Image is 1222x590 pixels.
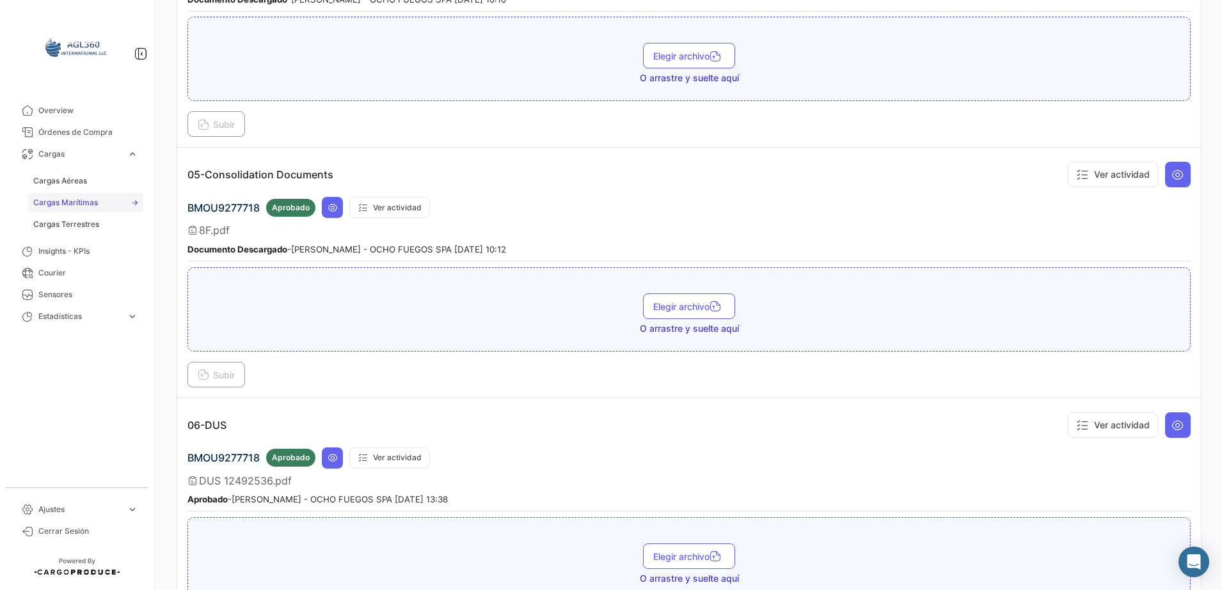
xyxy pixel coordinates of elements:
[199,474,292,487] span: DUS 12492536.pdf
[127,148,138,160] span: expand_more
[33,197,98,208] span: Cargas Marítimas
[10,121,143,143] a: Órdenes de Compra
[643,293,735,319] button: Elegir archivo
[38,127,138,138] span: Órdenes de Compra
[187,419,226,431] p: 06-DUS
[640,572,739,585] span: O arrastre y suelte aquí
[10,240,143,262] a: Insights - KPIs
[187,244,287,254] b: Documento Descargado
[643,43,735,68] button: Elegir archivo
[640,72,739,84] span: O arrastre y suelte aquí
[349,197,430,218] button: Ver actividad
[272,452,310,463] span: Aprobado
[10,262,143,284] a: Courier
[1178,547,1209,577] div: Abrir Intercom Messenger
[127,504,138,515] span: expand_more
[33,219,99,230] span: Cargas Terrestres
[38,267,138,279] span: Courier
[272,202,310,213] span: Aprobado
[45,15,109,79] img: 64a6efb6-309f-488a-b1f1-3442125ebd42.png
[28,215,143,234] a: Cargas Terrestres
[33,175,87,187] span: Cargas Aéreas
[10,100,143,121] a: Overview
[28,171,143,190] a: Cargas Aéreas
[640,322,739,335] span: O arrastre y suelte aquí
[653,301,725,312] span: Elegir archivo
[187,362,245,387] button: Subir
[1068,412,1158,438] button: Ver actividad
[187,201,260,214] span: BMOU9277718
[187,494,448,504] small: - [PERSON_NAME] - OCHO FUEGOS SPA [DATE] 13:38
[38,105,138,116] span: Overview
[187,111,245,137] button: Subir
[198,119,235,130] span: Subir
[187,451,260,464] span: BMOU9277718
[38,504,122,515] span: Ajustes
[187,494,228,504] b: Aprobado
[38,525,138,537] span: Cerrar Sesión
[187,244,506,254] small: - [PERSON_NAME] - OCHO FUEGOS SPA [DATE] 10:12
[198,369,235,380] span: Subir
[38,311,122,322] span: Estadísticas
[38,148,122,160] span: Cargas
[349,447,430,469] button: Ver actividad
[643,543,735,569] button: Elegir archivo
[199,224,230,237] span: 8F.pdf
[38,289,138,300] span: Sensores
[127,311,138,322] span: expand_more
[653,50,725,61] span: Elegir archivo
[653,551,725,562] span: Elegir archivo
[10,284,143,306] a: Sensores
[28,193,143,212] a: Cargas Marítimas
[187,168,333,181] p: 05-Consolidation Documents
[38,245,138,257] span: Insights - KPIs
[1068,162,1158,187] button: Ver actividad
